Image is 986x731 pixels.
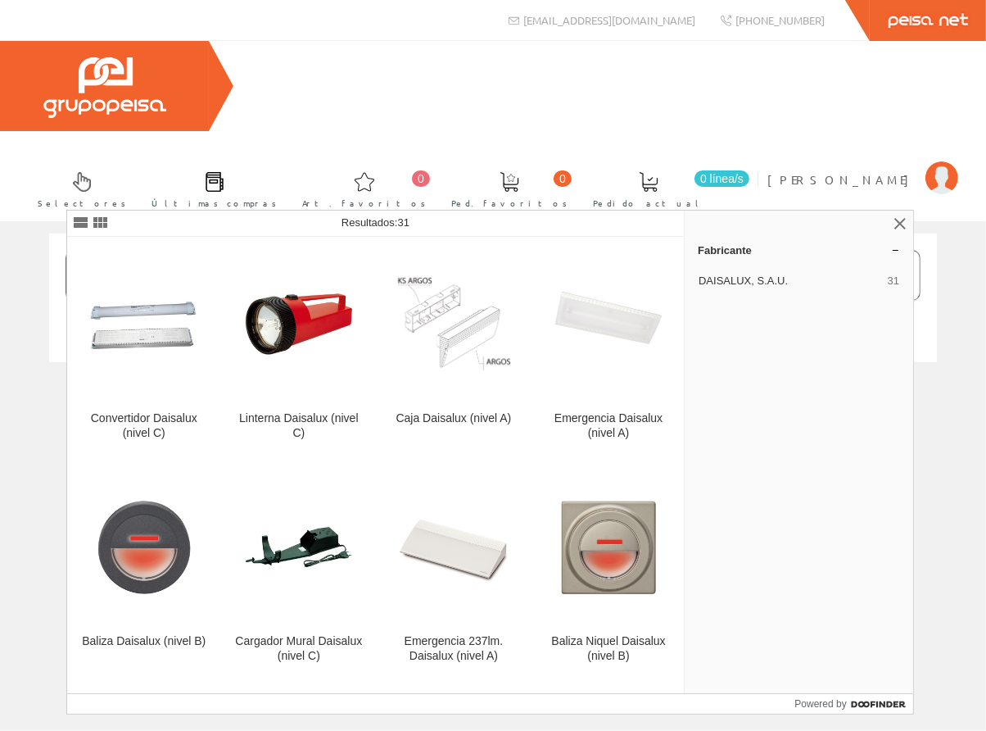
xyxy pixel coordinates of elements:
[21,158,134,218] a: Selectores
[302,195,426,211] span: Art. favoritos
[699,274,881,288] span: DAISALUX, S.A.U.
[235,490,363,605] img: Cargador Mural Daisalux (nivel C)
[80,266,208,381] img: Convertidor Daisalux (nivel C)
[545,411,672,441] div: Emergencia Daisalux (nivel A)
[888,274,899,288] span: 31
[593,195,704,211] span: Pedido actual
[795,694,914,714] a: Powered by
[341,216,409,229] span: Resultados:
[222,461,376,683] a: Cargador Mural Daisalux (nivel C) Cargador Mural Daisalux (nivel C)
[545,490,672,605] img: Baliza Niquel Daisalux (nivel B)
[390,490,518,605] img: Emergencia 237lm. Daisalux (nivel A)
[43,57,166,118] img: Grupo Peisa
[545,266,672,381] img: Emergencia Daisalux (nivel A)
[398,216,409,229] span: 31
[451,195,568,211] span: Ped. favoritos
[390,271,518,377] img: Caja Daisalux (nivel A)
[67,238,221,460] a: Convertidor Daisalux (nivel C) Convertidor Daisalux (nivel C)
[531,461,685,683] a: Baliza Niquel Daisalux (nivel B) Baliza Niquel Daisalux (nivel B)
[531,238,685,460] a: Emergencia Daisalux (nivel A) Emergencia Daisalux (nivel A)
[235,411,363,441] div: Linterna Daisalux (nivel C)
[694,170,749,187] span: 0 línea/s
[767,158,958,174] a: [PERSON_NAME]
[412,170,430,187] span: 0
[377,461,531,683] a: Emergencia 237lm. Daisalux (nivel A) Emergencia 237lm. Daisalux (nivel A)
[38,195,126,211] span: Selectores
[795,697,847,711] span: Powered by
[152,195,277,211] span: Últimas compras
[222,238,376,460] a: Linterna Daisalux (nivel C) Linterna Daisalux (nivel C)
[235,266,363,381] img: Linterna Daisalux (nivel C)
[377,238,531,460] a: Caja Daisalux (nivel A) Caja Daisalux (nivel A)
[80,490,208,605] img: Baliza Daisalux (nivel B)
[67,461,221,683] a: Baliza Daisalux (nivel B) Baliza Daisalux (nivel B)
[80,411,208,441] div: Convertidor Daisalux (nivel C)
[49,383,937,397] div: © Grupo Peisa
[235,634,363,664] div: Cargador Mural Daisalux (nivel C)
[135,158,285,218] a: Últimas compras
[767,171,917,188] span: [PERSON_NAME]
[735,13,825,27] span: [PHONE_NUMBER]
[545,634,672,664] div: Baliza Niquel Daisalux (nivel B)
[554,170,572,187] span: 0
[577,158,753,218] a: 0 línea/s Pedido actual
[390,634,518,664] div: Emergencia 237lm. Daisalux (nivel A)
[80,634,208,649] div: Baliza Daisalux (nivel B)
[523,13,695,27] span: [EMAIL_ADDRESS][DOMAIN_NAME]
[390,411,518,426] div: Caja Daisalux (nivel A)
[685,237,913,263] a: Fabricante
